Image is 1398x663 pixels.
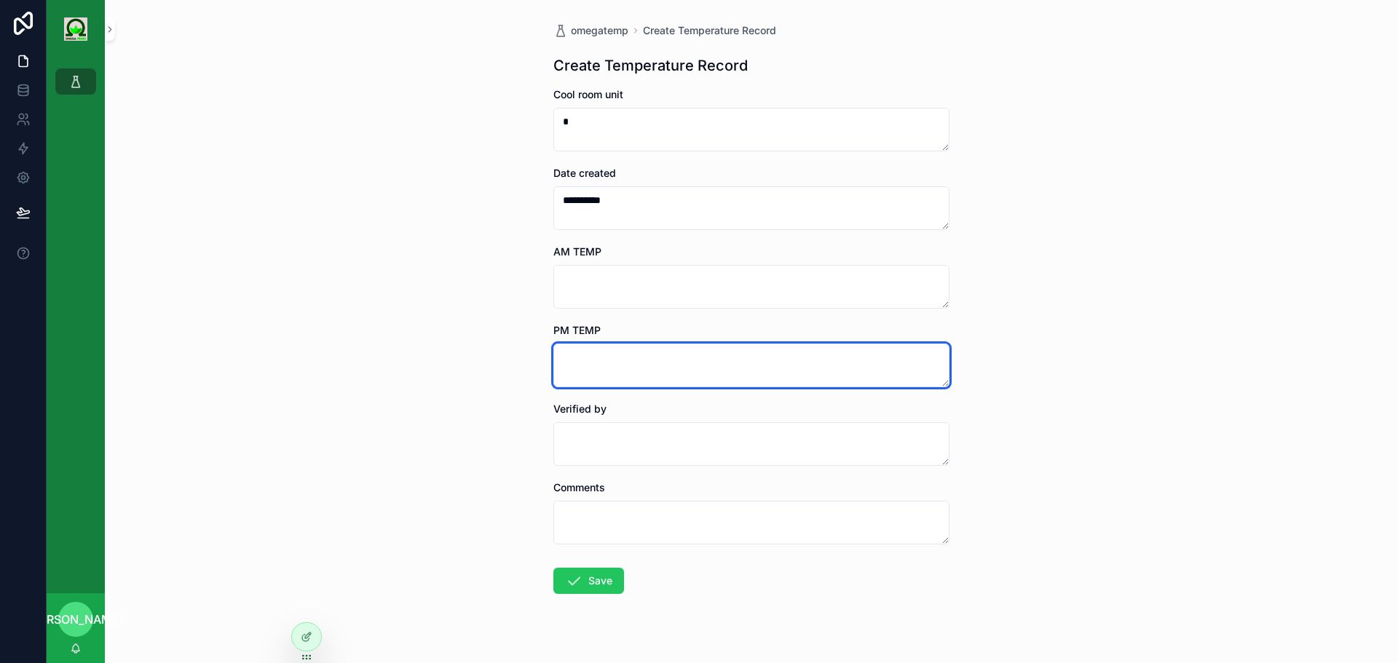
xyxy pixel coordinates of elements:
h1: Create Temperature Record [553,55,748,76]
button: Save [553,568,624,594]
span: Comments [553,481,605,493]
span: [PERSON_NAME] [28,611,124,628]
span: PM TEMP [553,324,601,336]
span: AM TEMP [553,245,601,258]
span: Cool room unit [553,88,623,100]
span: Verified by [553,402,607,415]
span: Date created [553,167,616,179]
a: omegatemp [553,23,628,38]
span: omegatemp [571,23,628,38]
div: scrollable content [47,58,105,114]
img: App logo [64,17,87,41]
a: Create Temperature Record [643,23,776,38]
